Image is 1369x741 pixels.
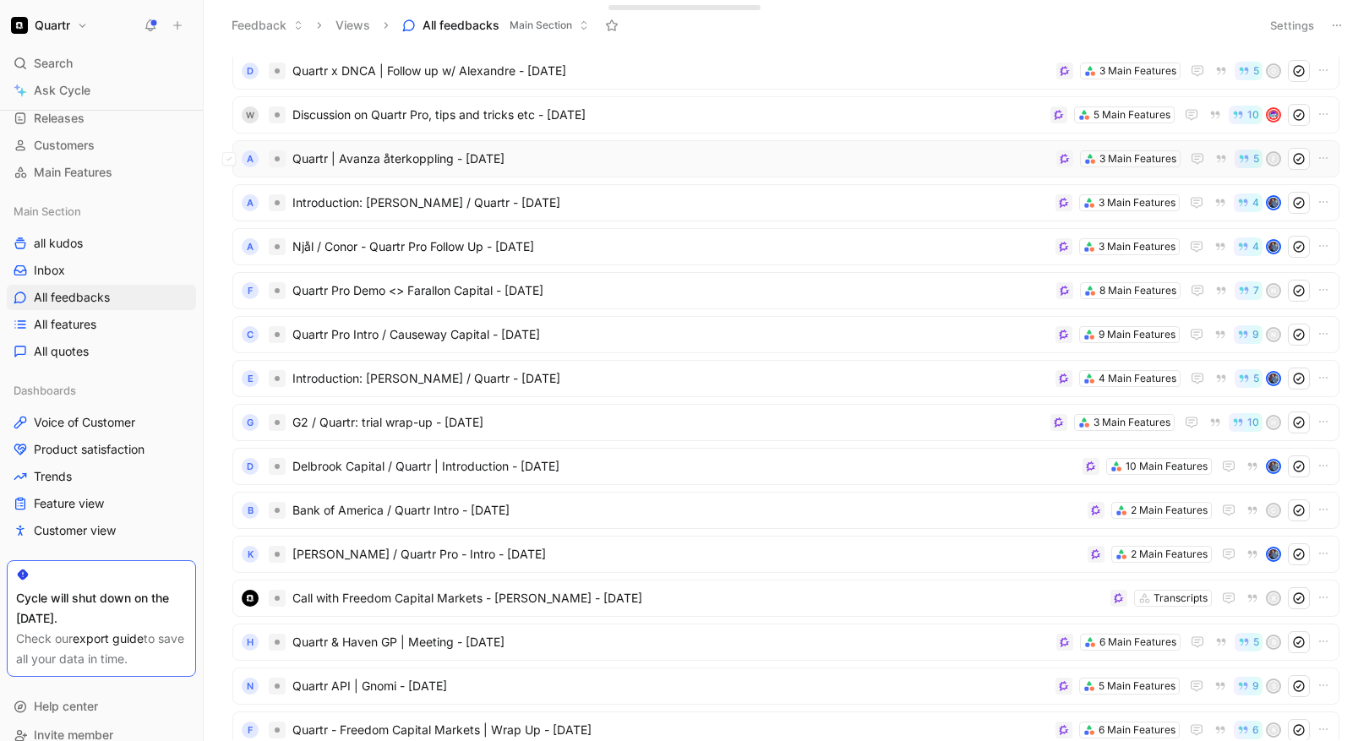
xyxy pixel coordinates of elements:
a: NQuartr API | Gnomi - [DATE]5 Main Features9S [232,667,1339,705]
div: 10 Main Features [1126,458,1208,475]
span: Inbox [34,262,65,279]
a: DQuartr x DNCA | Follow up w/ Alexandre - [DATE]3 Main Features5O [232,52,1339,90]
div: 5 Main Features [1099,678,1175,695]
span: 9 [1252,681,1259,691]
div: Main Section [7,199,196,224]
div: 3 Main Features [1099,63,1176,79]
button: 6 [1234,721,1263,739]
div: N [242,678,259,695]
button: 10 [1229,413,1263,432]
div: C [1268,504,1279,516]
span: Quartr | Avanza återkoppling - [DATE] [292,149,1050,169]
a: AIntroduction: [PERSON_NAME] / Quartr - [DATE]3 Main Features4avatar [232,184,1339,221]
span: Releases [34,110,85,127]
img: logo [242,590,259,607]
div: C [242,326,259,343]
a: Product satisfaction [7,437,196,462]
img: avatar [1268,548,1279,560]
span: Product satisfaction [34,441,145,458]
button: 4 [1234,193,1263,212]
button: 10 [1229,106,1263,124]
a: CQuartr Pro Intro / Causeway Capital - [DATE]9 Main Features9N [232,316,1339,353]
span: Njål / Conor - Quartr Pro Follow Up - [DATE] [292,237,1049,257]
span: Customers [34,137,95,154]
a: export guide [73,631,144,646]
span: 4 [1252,242,1259,252]
span: Trends [34,468,72,485]
span: Bank of America / Quartr Intro - [DATE] [292,500,1081,520]
div: Cycle will shut down on the [DATE]. [16,588,187,629]
div: 4 Main Features [1099,370,1176,387]
span: Quartr Pro Intro / Causeway Capital - [DATE] [292,324,1049,345]
span: 5 [1253,637,1259,647]
a: Feature view [7,491,196,516]
div: 8 Main Features [1099,282,1176,299]
div: 3 Main Features [1099,150,1176,167]
div: E [242,370,259,387]
a: K[PERSON_NAME] / Quartr Pro - Intro - [DATE]2 Main Featuresavatar [232,536,1339,573]
button: 5 [1235,369,1263,388]
span: Main Section [510,17,572,34]
div: Main Sectionall kudosInboxAll feedbacksAll featuresAll quotes [7,199,196,364]
button: Views [328,13,378,38]
span: 10 [1247,110,1259,120]
span: 7 [1253,286,1259,296]
img: avatar [1268,460,1279,472]
a: Releases [7,106,196,131]
div: A [242,194,259,211]
span: Introduction: [PERSON_NAME] / Quartr - [DATE] [292,368,1049,389]
span: All quotes [34,343,89,360]
div: F [242,282,259,299]
span: Ask Cycle [34,80,90,101]
div: 5 Main Features [1094,106,1170,123]
img: avatar [1268,109,1279,121]
span: Quartr - Freedom Capital Markets | Wrap Up - [DATE] [292,720,1049,740]
div: K [242,546,259,563]
span: G2 / Quartr: trial wrap-up - [DATE] [292,412,1044,433]
div: B [1268,636,1279,648]
img: avatar [1268,241,1279,253]
button: 5 [1235,150,1263,168]
div: K [1268,724,1279,736]
div: A [242,150,259,167]
span: Quartr x DNCA | Follow up w/ Alexandre - [DATE] [292,61,1050,81]
button: Settings [1263,14,1322,37]
div: 3 Main Features [1099,238,1175,255]
span: Quartr Pro Demo <> Farallon Capital - [DATE] [292,281,1050,301]
span: Voice of Customer [34,414,135,431]
a: EIntroduction: [PERSON_NAME] / Quartr - [DATE]4 Main Features5avatar [232,360,1339,397]
span: Customer view [34,522,116,539]
div: 2 Main Features [1131,502,1208,519]
img: avatar [1268,373,1279,384]
h1: Quartr [35,18,70,33]
span: Main Features [34,164,112,181]
span: Search [34,53,73,74]
span: Call with Freedom Capital Markets - [PERSON_NAME] - [DATE] [292,588,1104,608]
div: D [242,458,259,475]
div: DashboardsVoice of CustomerProduct satisfactionTrendsFeature viewCustomer view [7,378,196,543]
span: Quartr API | Gnomi - [DATE] [292,676,1049,696]
button: 4 [1234,237,1263,256]
a: Ask Cycle [7,78,196,103]
div: W [242,106,259,123]
div: B [242,502,259,519]
a: All features [7,312,196,337]
div: N [1268,285,1279,297]
div: K [1268,592,1279,604]
a: Main Features [7,160,196,185]
span: [PERSON_NAME] / Quartr Pro - Intro - [DATE] [292,544,1081,564]
span: 5 [1253,154,1259,164]
a: WDiscussion on Quartr Pro, tips and tricks etc - [DATE]5 Main Features10avatar [232,96,1339,133]
div: S [1268,680,1279,692]
img: avatar [1268,197,1279,209]
span: All feedbacks [34,289,110,306]
a: All feedbacks [7,285,196,310]
span: 9 [1252,330,1259,340]
span: Discussion on Quartr Pro, tips and tricks etc - [DATE] [292,105,1044,125]
a: FQuartr Pro Demo <> Farallon Capital - [DATE]8 Main Features7N [232,272,1339,309]
div: Transcripts [1154,590,1208,607]
button: 9 [1234,325,1263,344]
div: 9 Main Features [1099,326,1175,343]
div: O [1268,65,1279,77]
div: F [1268,153,1279,165]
